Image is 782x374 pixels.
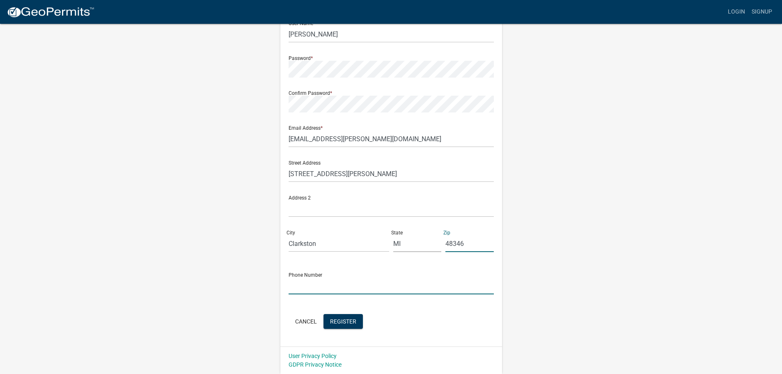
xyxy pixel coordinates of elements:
a: User Privacy Policy [289,353,337,359]
button: Register [323,314,363,329]
span: Register [330,318,356,324]
a: Signup [748,4,775,20]
a: GDPR Privacy Notice [289,361,342,368]
button: Cancel [289,314,323,329]
a: Login [725,4,748,20]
